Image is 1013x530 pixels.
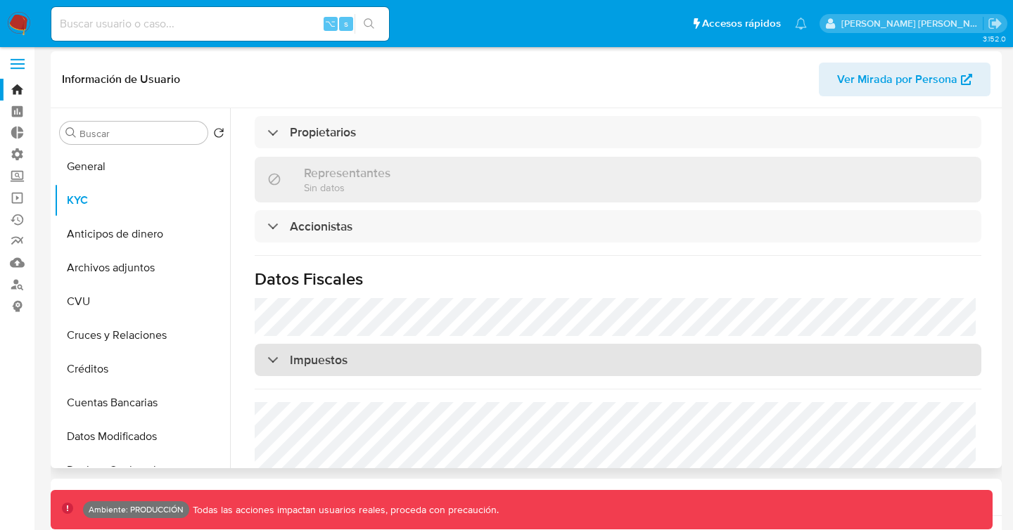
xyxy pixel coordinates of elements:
[795,18,807,30] a: Notificaciones
[255,210,981,243] div: Accionistas
[62,72,180,86] h1: Información de Usuario
[837,63,957,96] span: Ver Mirada por Persona
[65,127,77,138] button: Buscar
[213,127,224,143] button: Volver al orden por defecto
[54,285,230,318] button: CVU
[54,183,230,217] button: KYC
[54,217,230,251] button: Anticipos de dinero
[988,16,1002,31] a: Salir
[255,116,981,148] div: Propietarios
[841,17,983,30] p: horacio.montalvetti@mercadolibre.com
[255,344,981,376] div: Impuestos
[290,352,348,368] h3: Impuestos
[304,165,390,181] h3: Representantes
[79,127,202,140] input: Buscar
[304,181,390,194] p: Sin datos
[54,420,230,453] button: Datos Modificados
[54,251,230,285] button: Archivos adjuntos
[255,157,981,202] div: RepresentantesSin datos
[702,16,781,31] span: Accesos rápidos
[344,17,348,30] span: s
[355,14,383,34] button: search-icon
[54,150,230,183] button: General
[255,269,981,290] h1: Datos Fiscales
[290,219,352,234] h3: Accionistas
[189,503,499,517] p: Todas las acciones impactan usuarios reales, proceda con precaución.
[54,453,230,487] button: Devices Geolocation
[54,386,230,420] button: Cuentas Bancarias
[290,124,356,140] h3: Propietarios
[819,63,990,96] button: Ver Mirada por Persona
[54,318,230,352] button: Cruces y Relaciones
[89,507,184,512] p: Ambiente: PRODUCCIÓN
[51,15,389,33] input: Buscar usuario o caso...
[325,17,336,30] span: ⌥
[54,352,230,386] button: Créditos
